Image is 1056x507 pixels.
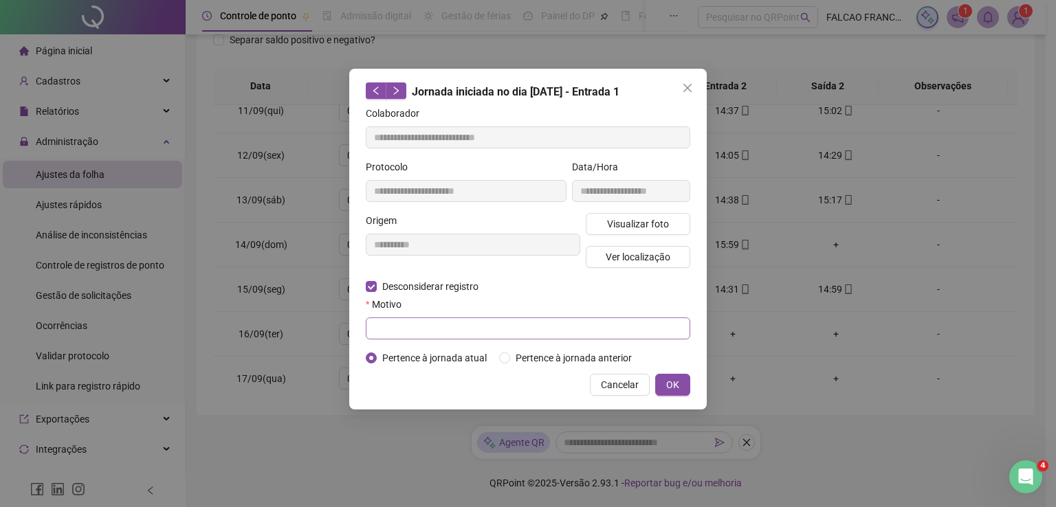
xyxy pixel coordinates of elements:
label: Motivo [366,297,410,312]
button: Cancelar [590,374,650,396]
button: Visualizar foto [586,213,690,235]
div: Jornada iniciada no dia [DATE] - Entrada 1 [366,82,690,100]
span: close [682,82,693,93]
label: Protocolo [366,159,417,174]
iframe: Intercom live chat [1009,460,1042,493]
span: right [391,86,401,95]
label: Data/Hora [572,159,627,174]
span: Ver localização [606,249,670,264]
span: Pertence à jornada atual [377,350,492,365]
span: Cancelar [601,377,639,392]
label: Origem [366,213,406,228]
button: left [366,82,386,99]
button: Close [676,77,698,99]
button: OK [655,374,690,396]
label: Colaborador [366,106,428,121]
span: left [371,86,381,95]
span: 4 [1037,460,1048,471]
span: Visualizar foto [607,216,669,232]
button: Ver localização [586,246,690,268]
button: right [386,82,406,99]
span: OK [666,377,679,392]
span: Pertence à jornada anterior [510,350,637,365]
span: Desconsiderar registro [377,279,484,294]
